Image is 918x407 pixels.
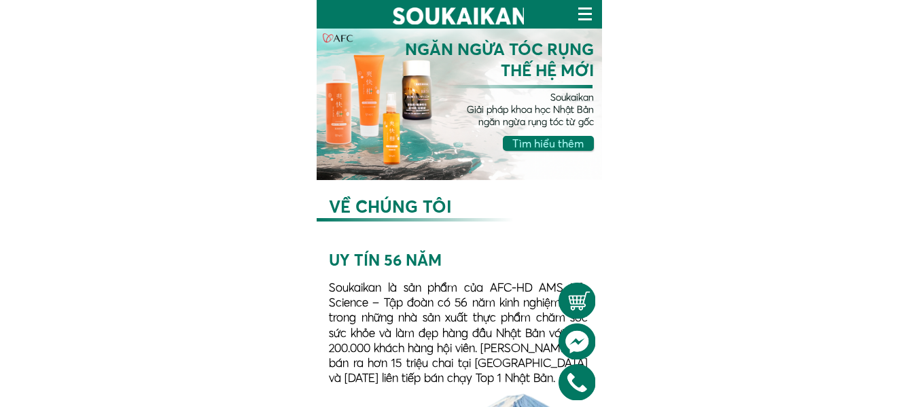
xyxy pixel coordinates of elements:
[329,280,588,385] h3: Soukaikan là sản phẩm của AFC-HD AMS Life Science – Tập đoàn có 56 năm kinh nghiệm, một trong nhữ...
[329,251,444,271] div: UY TÍN 56 NĂM
[401,39,594,81] h3: NGĂN NGỪA TÓC RỤNG THẾ HỆ MỚI
[419,91,594,128] h3: Soukaikan Giải pháp khoa học Nhật Bản ngăn ngừa rụng tóc từ gốc
[329,196,453,218] div: VỀ CHÚNG TÔI
[512,137,588,151] h3: Tìm hiểu thêm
